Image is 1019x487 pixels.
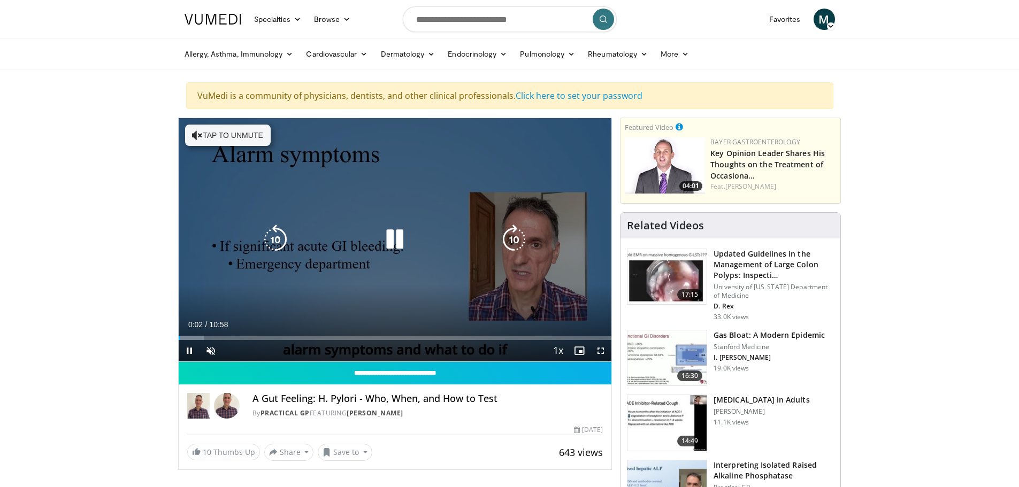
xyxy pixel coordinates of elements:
p: Stanford Medicine [714,343,825,351]
h3: Updated Guidelines in the Management of Large Colon Polyps: Inspecti… [714,249,834,281]
h4: A Gut Feeling: H. Pylori - Who, When, and How to Test [252,393,603,405]
span: 14:49 [677,436,703,446]
a: Cardiovascular [300,43,374,65]
input: Search topics, interventions [403,6,617,32]
button: Save to [318,444,372,461]
span: 643 views [559,446,603,459]
img: 11950cd4-d248-4755-8b98-ec337be04c84.150x105_q85_crop-smart_upscale.jpg [627,395,707,451]
div: Progress Bar [179,336,612,340]
p: I. [PERSON_NAME] [714,353,825,362]
h4: Related Videos [627,219,704,232]
h3: Interpreting Isolated Raised Alkaline Phosphatase [714,460,834,481]
p: D. Rex [714,302,834,311]
h3: [MEDICAL_DATA] in Adults [714,395,809,405]
span: 0:02 [188,320,203,329]
span: 16:30 [677,370,703,381]
span: / [205,320,208,329]
a: 17:15 Updated Guidelines in the Management of Large Colon Polyps: Inspecti… University of [US_STA... [627,249,834,321]
span: 04:01 [679,181,702,191]
a: Allergy, Asthma, Immunology [178,43,300,65]
div: By FEATURING [252,408,603,418]
button: Unmute [200,340,221,361]
p: 11.1K views [714,418,749,427]
button: Tap to unmute [185,125,271,146]
button: Enable picture-in-picture mode [569,340,590,361]
a: Practical GP [261,408,310,418]
div: [DATE] [574,425,603,435]
button: Playback Rate [547,340,569,361]
div: Feat. [710,182,836,191]
img: dfcfcb0d-b871-4e1a-9f0c-9f64970f7dd8.150x105_q85_crop-smart_upscale.jpg [627,249,707,305]
small: Featured Video [625,122,673,132]
a: Pulmonology [514,43,581,65]
a: [PERSON_NAME] [347,408,403,418]
a: [PERSON_NAME] [725,182,776,191]
img: VuMedi Logo [185,14,241,25]
a: Rheumatology [581,43,654,65]
img: Practical GP [187,393,210,419]
img: 9828b8df-38ad-4333-b93d-bb657251ca89.png.150x105_q85_crop-smart_upscale.png [625,137,705,194]
img: 480ec31d-e3c1-475b-8289-0a0659db689a.150x105_q85_crop-smart_upscale.jpg [627,330,707,386]
a: Browse [308,9,357,30]
a: 04:01 [625,137,705,194]
a: M [814,9,835,30]
p: University of [US_STATE] Department of Medicine [714,283,834,300]
a: 10 Thumbs Up [187,444,260,460]
a: Endocrinology [441,43,514,65]
a: Favorites [763,9,807,30]
button: Share [264,444,314,461]
button: Pause [179,340,200,361]
span: 10:58 [209,320,228,329]
a: 14:49 [MEDICAL_DATA] in Adults [PERSON_NAME] 11.1K views [627,395,834,451]
a: Key Opinion Leader Shares His Thoughts on the Treatment of Occasiona… [710,148,825,181]
button: Fullscreen [590,340,611,361]
video-js: Video Player [179,118,612,362]
a: Specialties [248,9,308,30]
span: 17:15 [677,289,703,300]
p: 33.0K views [714,313,749,321]
a: Click here to set your password [516,90,642,102]
h3: Gas Bloat: A Modern Epidemic [714,330,825,341]
a: Dermatology [374,43,442,65]
div: VuMedi is a community of physicians, dentists, and other clinical professionals. [186,82,833,109]
img: Avatar [214,393,240,419]
a: More [654,43,695,65]
a: 16:30 Gas Bloat: A Modern Epidemic Stanford Medicine I. [PERSON_NAME] 19.0K views [627,330,834,386]
p: 19.0K views [714,364,749,373]
p: [PERSON_NAME] [714,407,809,416]
a: Bayer Gastroenterology [710,137,800,146]
span: 10 [203,447,211,457]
